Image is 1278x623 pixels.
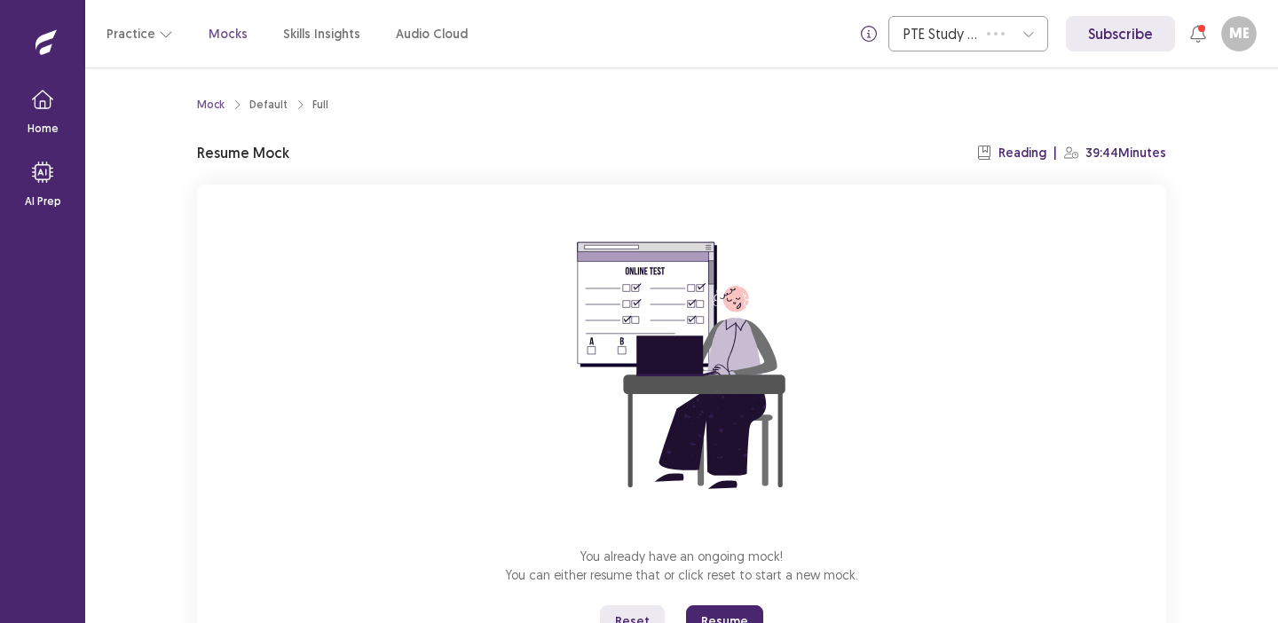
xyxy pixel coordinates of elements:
p: 39:44 Minutes [1085,144,1166,162]
div: Full [312,97,328,113]
div: PTE Study Centre [903,17,978,51]
button: Practice [106,18,173,50]
a: Mocks [209,25,248,43]
p: Home [28,121,59,137]
a: Skills Insights [283,25,360,43]
nav: breadcrumb [197,97,328,113]
p: | [1053,144,1057,162]
p: You already have an ongoing mock! You can either resume that or click reset to start a new mock. [506,547,858,584]
button: ME [1221,16,1257,51]
p: AI Prep [25,193,61,209]
a: Audio Cloud [396,25,468,43]
a: Mock [197,97,225,113]
p: Resume Mock [197,142,289,163]
img: attend-mock [522,206,841,525]
p: Reading [998,144,1046,162]
button: info [853,18,885,50]
a: Subscribe [1066,16,1175,51]
div: Default [249,97,288,113]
